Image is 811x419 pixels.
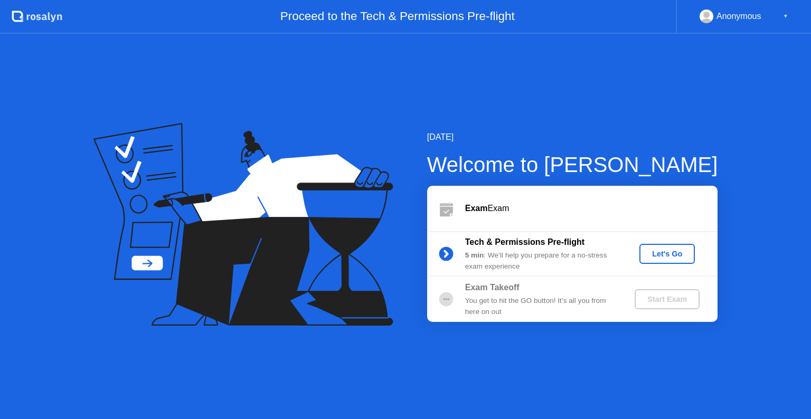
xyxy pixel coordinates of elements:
[639,244,695,264] button: Let's Go
[465,204,488,213] b: Exam
[465,296,617,317] div: You get to hit the GO button! It’s all you from here on out
[783,9,788,23] div: ▼
[465,202,718,215] div: Exam
[465,283,520,292] b: Exam Takeoff
[465,250,617,272] div: : We’ll help you prepare for a no-stress exam experience
[465,251,484,259] b: 5 min
[465,237,584,246] b: Tech & Permissions Pre-flight
[644,250,691,258] div: Let's Go
[716,9,761,23] div: Anonymous
[427,131,718,144] div: [DATE]
[427,149,718,180] div: Welcome to [PERSON_NAME]
[639,295,695,303] div: Start Exam
[635,289,700,309] button: Start Exam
